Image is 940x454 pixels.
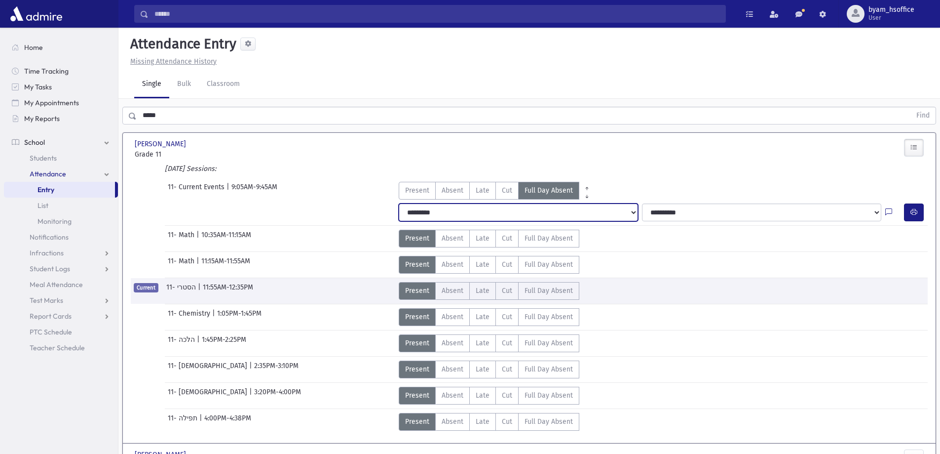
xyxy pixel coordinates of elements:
span: byam_hsoffice [868,6,914,14]
a: Meal Attendance [4,277,118,292]
span: Entry [38,185,54,194]
div: AttTypes [399,413,579,431]
a: Test Marks [4,292,118,308]
span: Late [476,233,489,244]
a: Students [4,150,118,166]
span: Late [476,338,489,348]
input: Search [149,5,725,23]
span: Present [405,338,429,348]
a: My Tasks [4,79,118,95]
span: My Tasks [24,83,52,91]
span: Late [476,390,489,401]
span: Report Cards [30,312,72,321]
span: Cut [502,312,512,322]
span: 11- Chemistry [168,308,212,326]
span: Cut [502,286,512,296]
span: 11- [DEMOGRAPHIC_DATA] [168,361,249,378]
a: Report Cards [4,308,118,324]
span: Cut [502,416,512,427]
span: Late [476,185,489,196]
a: Notifications [4,229,118,245]
span: 11:55AM-12:35PM [203,282,253,300]
span: Home [24,43,43,52]
span: | [226,182,231,200]
span: Test Marks [30,296,63,305]
span: Absent [442,364,463,374]
span: 3:20PM-4:00PM [254,387,301,405]
span: Full Day Absent [525,338,573,348]
u: Missing Attendance History [130,57,217,66]
span: | [197,334,202,352]
a: Student Logs [4,261,118,277]
span: Absent [442,286,463,296]
span: Grade 11 [135,149,258,160]
span: Absent [442,259,463,270]
a: All Prior [579,182,595,190]
span: Full Day Absent [525,185,573,196]
span: Absent [442,416,463,427]
span: Cut [502,390,512,401]
span: Full Day Absent [525,233,573,244]
span: Cut [502,364,512,374]
a: All Later [579,190,595,198]
span: Late [476,259,489,270]
span: 10:35AM-11:15AM [201,230,251,248]
a: My Appointments [4,95,118,111]
span: 11- Current Events [168,182,226,200]
span: Meal Attendance [30,280,83,289]
span: Present [405,185,429,196]
span: Present [405,390,429,401]
span: 1:05PM-1:45PM [217,308,262,326]
span: | [198,282,203,300]
span: Current [134,283,158,292]
a: Entry [4,182,115,198]
span: Time Tracking [24,67,69,76]
a: My Reports [4,111,118,126]
span: Present [405,416,429,427]
span: 11- [DEMOGRAPHIC_DATA] [168,387,249,405]
a: Classroom [199,71,248,98]
span: User [868,14,914,22]
span: Absent [442,338,463,348]
span: PTC Schedule [30,328,72,336]
span: Full Day Absent [525,416,573,427]
span: 4:00PM-4:38PM [204,413,251,431]
span: 11- הסטרי [166,282,198,300]
span: Infractions [30,248,64,257]
a: Time Tracking [4,63,118,79]
span: Cut [502,185,512,196]
span: Late [476,416,489,427]
div: AttTypes [399,387,579,405]
span: Cut [502,233,512,244]
span: Present [405,259,429,270]
span: | [249,361,254,378]
a: Bulk [169,71,199,98]
span: [PERSON_NAME] [135,139,188,149]
div: AttTypes [399,361,579,378]
div: AttTypes [399,256,579,274]
span: 11- Math [168,256,196,274]
span: Absent [442,390,463,401]
span: Absent [442,312,463,322]
span: Student Logs [30,264,70,273]
span: My Appointments [24,98,79,107]
span: | [196,230,201,248]
a: Home [4,40,118,55]
div: AttTypes [399,182,595,200]
span: 11- Math [168,230,196,248]
span: Present [405,312,429,322]
span: Late [476,286,489,296]
i: [DATE] Sessions: [165,165,216,173]
span: Late [476,364,489,374]
span: Teacher Schedule [30,343,85,352]
span: Present [405,364,429,374]
h5: Attendance Entry [126,36,236,52]
span: Present [405,286,429,296]
span: 11- הלכה [168,334,197,352]
a: Missing Attendance History [126,57,217,66]
span: Monitoring [38,217,72,226]
span: Full Day Absent [525,390,573,401]
span: 1:45PM-2:25PM [202,334,246,352]
span: | [212,308,217,326]
div: AttTypes [399,308,579,326]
